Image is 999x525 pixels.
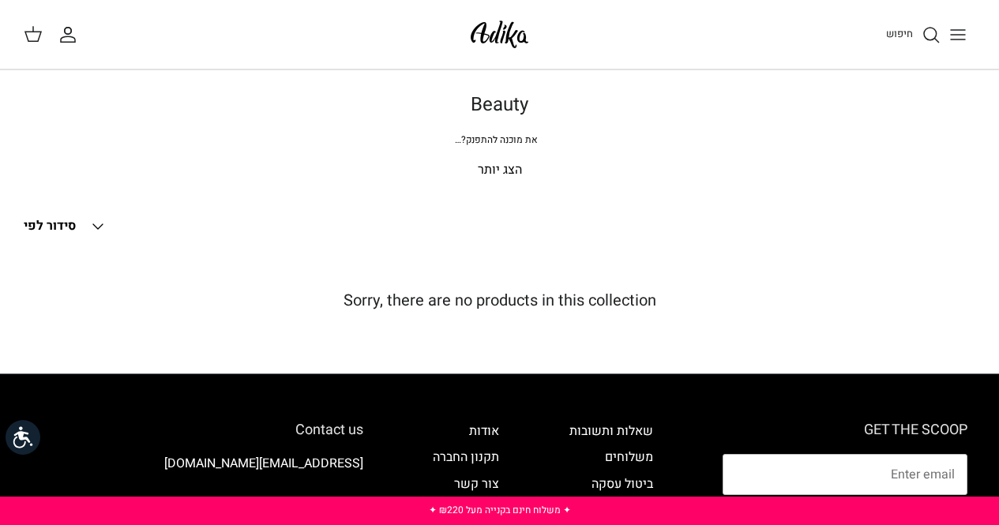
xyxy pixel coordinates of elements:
button: סידור לפי [24,209,107,244]
h6: Contact us [32,422,363,439]
a: אודות [469,422,499,441]
a: חיפוש [886,25,941,44]
span: סידור לפי [24,216,76,235]
a: צור קשר [454,474,499,493]
button: Toggle menu [941,17,975,52]
h6: GET THE SCOOP [723,422,967,439]
a: שאלות ותשובות [569,422,653,441]
img: Adika IL [466,16,533,53]
input: Email [723,454,967,495]
span: חיפוש [886,26,913,41]
a: תקנון החברה [433,448,499,467]
p: הצג יותר [24,160,975,181]
h5: Sorry, there are no products in this collection [24,291,975,310]
a: ✦ משלוח חינם בקנייה מעל ₪220 ✦ [429,503,571,517]
h1: Beauty [24,94,975,117]
a: ביטול עסקה [592,474,653,493]
a: משלוחים [605,448,653,467]
a: החשבון שלי [58,25,84,44]
span: את מוכנה להתפנק? [455,133,538,147]
a: [EMAIL_ADDRESS][DOMAIN_NAME] [164,454,363,473]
